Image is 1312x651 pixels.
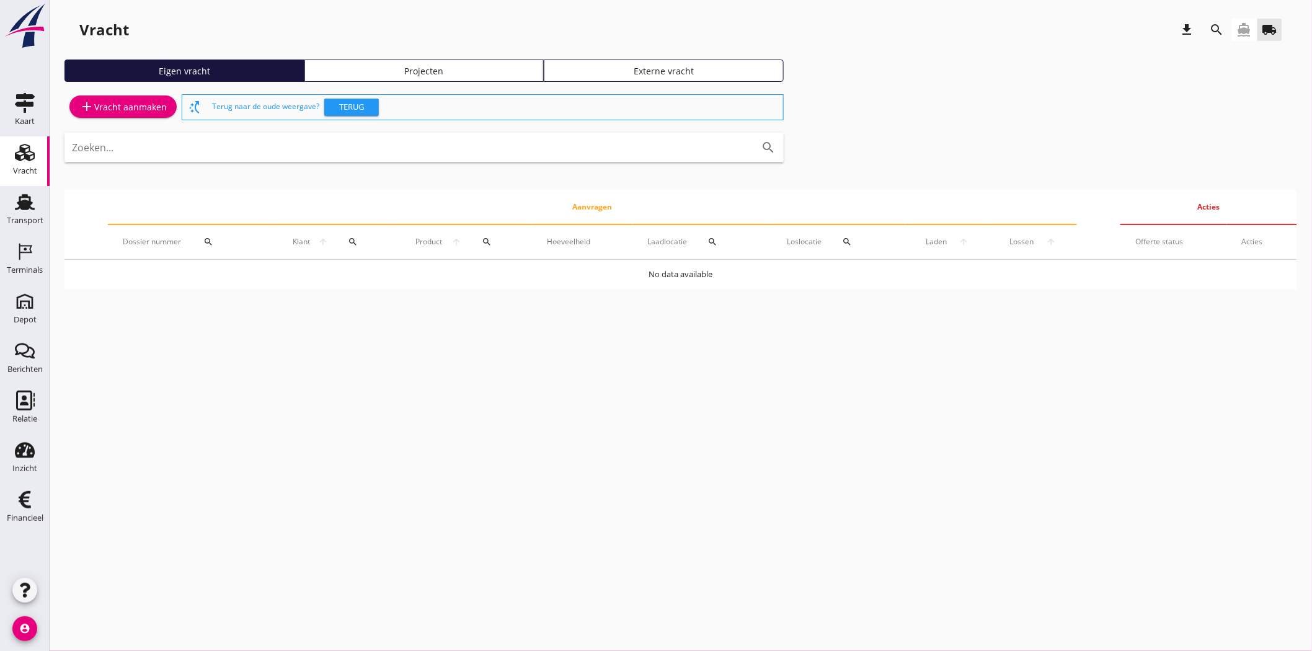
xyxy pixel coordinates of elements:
div: Financieel [7,514,43,522]
i: search [761,140,776,155]
i: arrow_upward [953,237,974,247]
a: Eigen vracht [64,60,304,82]
i: search [843,237,853,247]
i: local_shipping [1262,22,1277,37]
div: Terug [329,101,374,113]
div: Eigen vracht [70,64,299,77]
img: logo-small.a267ee39.svg [2,3,47,49]
div: Projecten [310,64,539,77]
td: No data available [64,260,1297,290]
a: Projecten [304,60,544,82]
span: Laden [920,236,952,247]
div: Offerte status [1135,236,1212,247]
i: add [79,99,94,114]
i: search [1210,22,1225,37]
div: Vracht [13,167,37,175]
i: arrow_upward [1040,237,1062,247]
span: Product [411,236,447,247]
span: Lossen [1004,236,1040,247]
div: Berichten [7,365,43,373]
i: switch_access_shortcut [187,100,202,115]
div: Acties [1242,236,1282,247]
i: search [482,237,492,247]
div: Inzicht [12,464,37,472]
div: Hoeveelheid [547,236,618,247]
div: Kaart [15,117,35,125]
div: Depot [14,316,37,324]
th: Acties [1120,190,1297,224]
a: Vracht aanmaken [69,95,177,118]
i: search [203,237,213,247]
div: Vracht aanmaken [79,99,167,114]
button: Terug [324,99,379,116]
div: Terug naar de oude weergave? [212,95,778,120]
div: Externe vracht [549,64,778,77]
div: Dossier nummer [123,227,259,257]
div: Vracht [79,20,129,40]
i: search [708,237,718,247]
i: download [1180,22,1195,37]
div: Laadlocatie [647,227,758,257]
i: account_circle [12,616,37,641]
a: Externe vracht [544,60,784,82]
input: Zoeken... [72,138,742,157]
div: Loslocatie [787,227,891,257]
span: Klant [288,236,314,247]
i: directions_boat [1237,22,1252,37]
i: arrow_upward [314,237,333,247]
div: Relatie [12,415,37,423]
div: Terminals [7,266,43,274]
i: arrow_upward [447,237,466,247]
div: Transport [7,216,43,224]
th: Aanvragen [108,190,1077,224]
i: search [348,237,358,247]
